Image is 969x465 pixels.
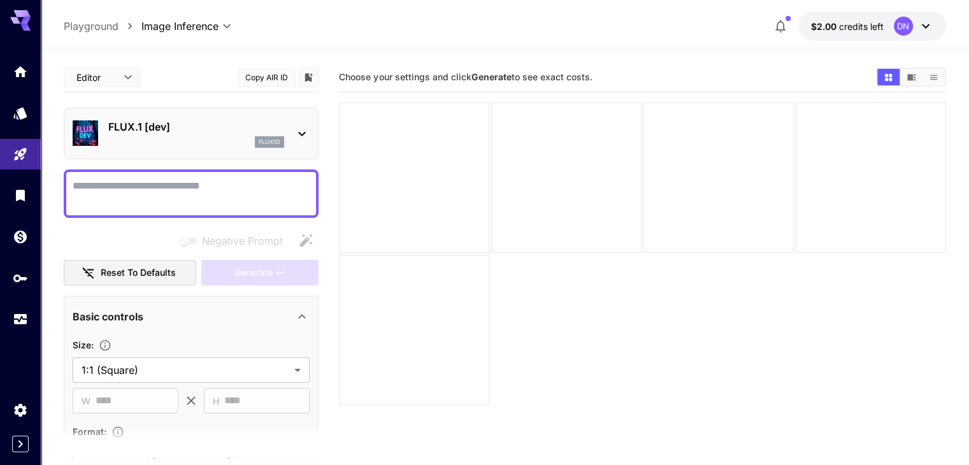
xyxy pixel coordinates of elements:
p: FLUX.1 [dev] [108,119,284,134]
button: Add to library [303,69,314,85]
div: FLUX.1 [dev]flux1d [73,114,310,153]
span: Negative prompts are not compatible with the selected model. [176,232,293,248]
button: $2.00DN [798,11,946,41]
div: API Keys [13,270,28,286]
p: Basic controls [73,309,143,324]
b: Generate [471,71,511,82]
button: Show media in video view [900,69,922,85]
div: Playground [13,147,28,162]
button: Show media in grid view [877,69,900,85]
div: Models [13,105,28,121]
button: Reset to defaults [64,260,196,286]
div: Home [13,64,28,80]
div: DN [894,17,913,36]
span: 1:1 (Square) [82,362,289,378]
a: Playground [64,18,118,34]
button: Show media in list view [922,69,945,85]
nav: breadcrumb [64,18,141,34]
div: Basic controls [73,301,310,332]
button: Adjust the dimensions of the generated image by specifying its width and height in pixels, or sel... [94,339,117,352]
span: Editor [76,71,116,84]
span: credits left [839,21,884,32]
div: Settings [13,402,28,418]
div: Show media in grid viewShow media in video viewShow media in list view [876,68,946,87]
span: H [213,394,219,408]
button: Expand sidebar [12,436,29,452]
span: Choose your settings and click to see exact costs. [339,71,592,82]
span: Size : [73,340,94,350]
p: flux1d [259,138,280,147]
div: $2.00 [811,20,884,33]
span: Negative Prompt [202,233,283,248]
span: $2.00 [811,21,839,32]
div: Wallet [13,229,28,245]
div: Library [13,187,28,203]
button: Copy AIR ID [238,68,296,87]
span: Image Inference [141,18,219,34]
div: Usage [13,311,28,327]
span: W [82,394,90,408]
